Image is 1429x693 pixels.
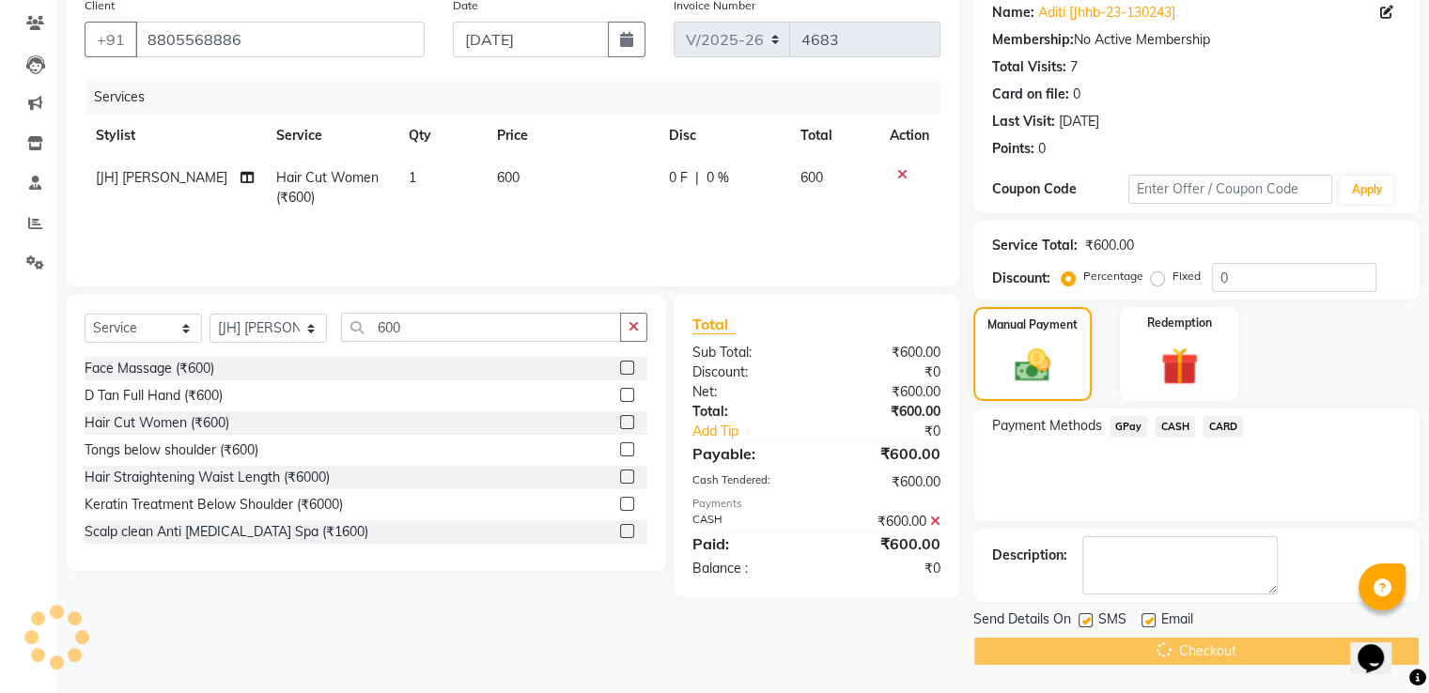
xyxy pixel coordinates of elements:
div: Card on file: [992,85,1069,104]
div: ₹0 [839,422,954,441]
div: Payable: [678,442,816,465]
img: _cash.svg [1003,345,1062,386]
div: ₹600.00 [1085,236,1134,255]
span: CARD [1203,416,1243,438]
a: Add Tip [678,422,839,441]
div: Keratin Treatment Below Shoulder (₹6000) [85,495,343,515]
div: Payments [692,496,940,512]
div: ₹600.00 [816,442,955,465]
th: Total [789,115,878,157]
div: Face Massage (₹600) [85,359,214,378]
div: Coupon Code [992,179,1128,199]
th: Qty [397,115,486,157]
button: Apply [1340,176,1393,204]
label: Fixed [1173,268,1201,285]
span: 0 F [669,168,688,188]
div: ₹600.00 [816,382,955,402]
span: 600 [800,169,823,186]
div: D Tan Full Hand (₹600) [85,386,223,406]
th: Action [878,115,940,157]
span: [JH] [PERSON_NAME] [96,169,227,186]
div: Tongs below shoulder (₹600) [85,440,258,460]
span: 0 % [707,168,729,188]
div: ₹600.00 [816,343,955,362]
span: SMS [1098,609,1126,633]
input: Search by Name/Mobile/Email/Code [135,22,425,57]
img: _gift.svg [1149,343,1210,390]
div: ₹600.00 [816,512,955,531]
th: Disc [658,115,789,157]
div: Hair Straightening Waist Length (₹6000) [85,468,330,487]
th: Service [265,115,397,157]
div: ₹600.00 [816,402,955,422]
span: Hair Cut Women (₹600) [276,169,379,206]
span: Total [692,315,736,334]
button: +91 [85,22,137,57]
div: Paid: [678,532,816,555]
div: Name: [992,3,1034,23]
div: Last Visit: [992,112,1055,131]
div: No Active Membership [992,30,1401,50]
div: Net: [678,382,816,402]
div: 0 [1073,85,1080,104]
div: Hair Cut Women (₹600) [85,413,229,433]
label: Redemption [1147,315,1212,331]
div: Scalp clean Anti [MEDICAL_DATA] Spa (₹1600) [85,522,368,542]
div: Points: [992,139,1034,159]
div: Discount: [678,362,816,382]
span: Email [1161,609,1193,633]
div: ₹0 [816,362,955,382]
span: Send Details On [973,609,1071,633]
div: Services [86,80,955,115]
div: Service Total: [992,236,1078,255]
th: Price [486,115,658,157]
div: Discount: [992,269,1050,288]
label: Manual Payment [987,316,1078,333]
input: Enter Offer / Coupon Code [1128,175,1333,204]
div: Membership: [992,30,1074,50]
span: | [695,168,699,188]
div: Total Visits: [992,57,1066,77]
div: ₹600.00 [816,472,955,492]
div: CASH [678,512,816,531]
div: 0 [1038,139,1046,159]
span: CASH [1155,416,1195,438]
div: Sub Total: [678,343,816,362]
th: Stylist [85,115,265,157]
div: ₹600.00 [816,532,955,555]
span: 1 [409,169,416,186]
span: GPay [1110,416,1148,438]
label: Percentage [1083,268,1143,285]
div: 7 [1070,57,1078,77]
div: Balance : [678,559,816,578]
div: [DATE] [1059,112,1099,131]
div: Cash Tendered: [678,472,816,492]
a: Aditi [Jhhb-23-130243] [1038,3,1175,23]
span: Payment Methods [992,416,1102,436]
div: Description: [992,546,1067,565]
div: ₹0 [816,559,955,578]
div: Total: [678,402,816,422]
iframe: chat widget [1350,618,1410,674]
input: Search or Scan [341,313,621,342]
span: 600 [497,169,520,186]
